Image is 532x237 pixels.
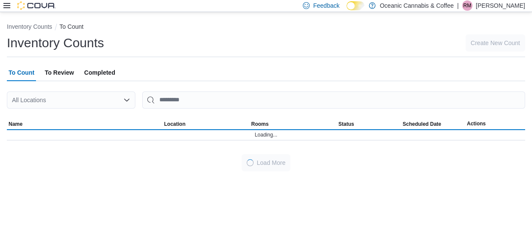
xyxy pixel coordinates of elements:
input: This is a search bar. After typing your query, hit enter to filter the results lower in the page. [142,91,525,109]
span: Actions [467,120,486,127]
span: Loading [245,158,255,167]
button: Open list of options [123,97,130,103]
p: Oceanic Cannabis & Coffee [380,0,454,11]
img: Cova [17,1,56,10]
span: To Review [45,64,74,81]
span: RM [463,0,472,11]
input: Dark Mode [347,1,365,10]
button: LoadingLoad More [242,154,291,171]
span: To Count [9,64,34,81]
span: Location [164,121,185,128]
p: [PERSON_NAME] [476,0,525,11]
span: Feedback [313,1,339,10]
span: Scheduled Date [403,121,441,128]
button: Create New Count [466,34,525,52]
button: Scheduled Date [401,119,465,129]
span: Name [9,121,23,128]
span: Status [338,121,354,128]
span: Loading... [255,131,278,138]
span: Load More [257,158,286,167]
span: Rooms [251,121,269,128]
button: Status [337,119,401,129]
span: Create New Count [471,39,520,47]
button: To Count [60,23,84,30]
p: | [457,0,459,11]
span: Completed [84,64,115,81]
button: Rooms [250,119,337,129]
button: Inventory Counts [7,23,52,30]
button: Name [7,119,162,129]
button: Location [162,119,250,129]
nav: An example of EuiBreadcrumbs [7,22,525,33]
div: Rosalind March [462,0,472,11]
h1: Inventory Counts [7,34,104,52]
